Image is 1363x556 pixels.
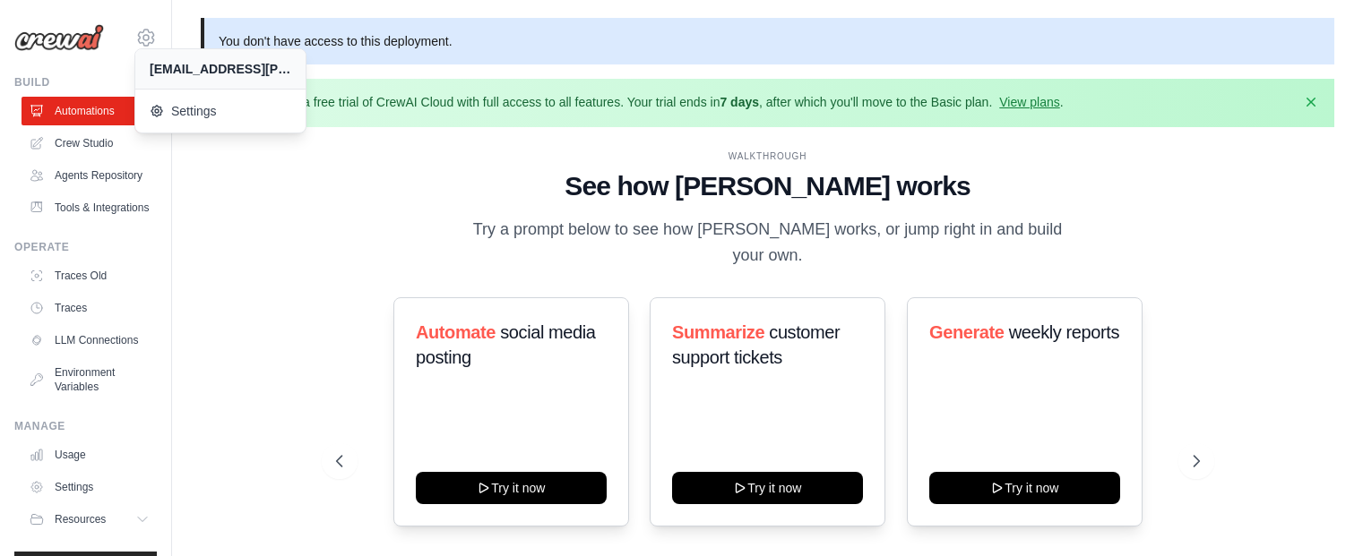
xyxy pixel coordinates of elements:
[22,161,157,190] a: Agents Repository
[55,512,106,526] span: Resources
[135,93,306,129] a: Settings
[22,97,157,125] a: Automations
[150,60,291,78] div: [EMAIL_ADDRESS][PERSON_NAME][DOMAIN_NAME]
[416,322,596,367] span: social media posting
[22,193,157,222] a: Tools & Integrations
[14,240,157,254] div: Operate
[1273,470,1363,556] iframe: Chat Widget
[1009,322,1119,342] span: weekly reports
[22,473,157,501] a: Settings
[416,472,607,504] button: Try it now
[672,472,863,504] button: Try it now
[14,24,104,51] img: Logo
[467,217,1069,269] p: Try a prompt below to see how [PERSON_NAME] works, or jump right in and build your own.
[247,93,1064,111] p: You're on a free trial of CrewAI Cloud with full access to all features. Your trial ends in , aft...
[22,441,157,469] a: Usage
[14,75,157,90] div: Build
[416,322,496,342] span: Automate
[14,419,157,433] div: Manage
[22,326,157,355] a: LLM Connections
[336,150,1200,163] div: WALKTHROUGH
[929,472,1120,504] button: Try it now
[336,170,1200,202] h1: See how [PERSON_NAME] works
[720,95,759,109] strong: 7 days
[999,95,1059,109] a: View plans
[22,358,157,401] a: Environment Variables
[22,294,157,322] a: Traces
[150,102,291,120] span: Settings
[929,322,1005,342] span: Generate
[201,18,1334,64] p: You don't have access to this deployment.
[22,505,157,534] button: Resources
[672,322,764,342] span: Summarize
[22,129,157,158] a: Crew Studio
[22,261,157,290] a: Traces Old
